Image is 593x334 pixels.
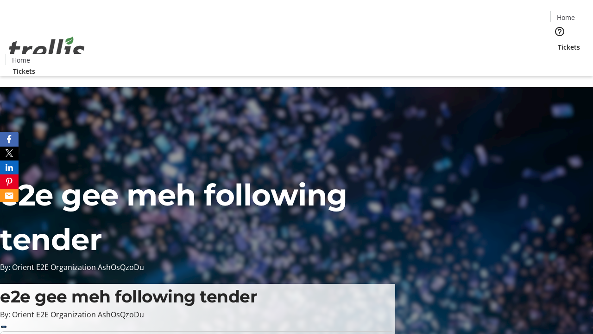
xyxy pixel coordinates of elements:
span: Home [12,55,30,65]
a: Home [6,55,36,65]
span: Home [557,13,575,22]
span: Tickets [558,42,580,52]
a: Tickets [550,42,587,52]
img: Orient E2E Organization AshOsQzoDu's Logo [6,26,88,73]
span: Tickets [13,66,35,76]
button: Cart [550,52,569,71]
a: Tickets [6,66,43,76]
button: Help [550,22,569,41]
a: Home [551,13,580,22]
